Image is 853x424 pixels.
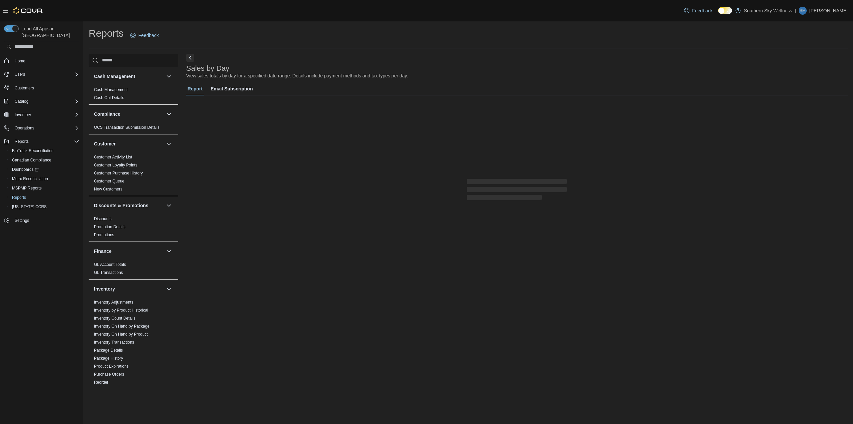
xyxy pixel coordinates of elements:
[94,87,128,92] a: Cash Management
[4,53,79,243] nav: Complex example
[1,137,82,146] button: Reports
[12,84,37,92] a: Customers
[89,123,178,134] div: Compliance
[94,178,124,184] span: Customer Queue
[94,217,112,221] a: Discounts
[799,7,807,15] div: Stan Martin
[15,85,34,91] span: Customers
[9,193,79,201] span: Reports
[94,224,126,230] span: Promotion Details
[9,147,56,155] a: BioTrack Reconciliation
[15,218,29,223] span: Settings
[94,332,148,337] span: Inventory On Hand by Product
[809,7,848,15] p: [PERSON_NAME]
[9,156,54,164] a: Canadian Compliance
[94,163,137,167] a: Customer Loyalty Points
[94,324,150,329] span: Inventory On Hand by Package
[94,356,123,361] a: Package History
[94,202,164,209] button: Discounts & Promotions
[94,202,148,209] h3: Discounts & Promotions
[19,25,79,39] span: Load All Apps in [GEOGRAPHIC_DATA]
[94,125,160,130] a: OCS Transaction Submission Details
[186,72,408,79] div: View sales totals by day for a specified date range. Details include payment methods and tax type...
[1,56,82,66] button: Home
[12,185,42,191] span: MSPMP Reports
[15,58,25,64] span: Home
[12,216,79,225] span: Settings
[94,171,143,175] a: Customer Purchase History
[7,155,82,165] button: Canadian Compliance
[89,261,178,279] div: Finance
[7,146,82,155] button: BioTrack Reconciliation
[165,285,173,293] button: Inventory
[9,147,79,155] span: BioTrack Reconciliation
[94,233,114,237] a: Promotions
[89,153,178,196] div: Customer
[94,140,164,147] button: Customer
[94,364,129,369] a: Product Expirations
[12,124,79,132] span: Operations
[94,348,123,353] a: Package Details
[12,217,32,225] a: Settings
[1,123,82,133] button: Operations
[94,364,129,369] span: Product Expirations
[12,137,31,145] button: Reports
[7,174,82,183] button: Metrc Reconciliation
[165,72,173,80] button: Cash Management
[94,162,137,168] span: Customer Loyalty Points
[718,7,732,14] input: Dark Mode
[12,111,34,119] button: Inventory
[94,340,134,345] span: Inventory Transactions
[1,83,82,93] button: Customers
[128,29,161,42] a: Feedback
[15,72,25,77] span: Users
[94,270,123,275] a: GL Transactions
[94,248,112,255] h3: Finance
[12,157,51,163] span: Canadian Compliance
[692,7,712,14] span: Feedback
[9,165,41,173] a: Dashboards
[186,54,194,62] button: Next
[94,380,108,385] span: Reorder
[12,57,79,65] span: Home
[94,140,116,147] h3: Customer
[89,27,124,40] h1: Reports
[9,156,79,164] span: Canadian Compliance
[12,70,79,78] span: Users
[94,308,148,313] span: Inventory by Product Historical
[681,4,715,17] a: Feedback
[9,175,79,183] span: Metrc Reconciliation
[9,184,44,192] a: MSPMP Reports
[9,193,29,201] a: Reports
[94,95,124,100] span: Cash Out Details
[12,97,79,105] span: Catalog
[94,187,122,191] a: New Customers
[7,193,82,202] button: Reports
[13,7,43,14] img: Cova
[9,165,79,173] span: Dashboards
[165,140,173,148] button: Customer
[9,203,49,211] a: [US_STATE] CCRS
[1,216,82,225] button: Settings
[165,110,173,118] button: Compliance
[9,175,51,183] a: Metrc Reconciliation
[94,348,123,353] span: Package Details
[94,73,164,80] button: Cash Management
[12,176,48,181] span: Metrc Reconciliation
[7,165,82,174] a: Dashboards
[211,82,253,95] span: Email Subscription
[94,262,126,267] a: GL Account Totals
[94,155,132,159] a: Customer Activity List
[12,124,37,132] button: Operations
[12,204,47,209] span: [US_STATE] CCRS
[94,372,124,377] a: Purchase Orders
[89,298,178,397] div: Inventory
[795,7,796,15] p: |
[12,167,39,172] span: Dashboards
[15,125,34,131] span: Operations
